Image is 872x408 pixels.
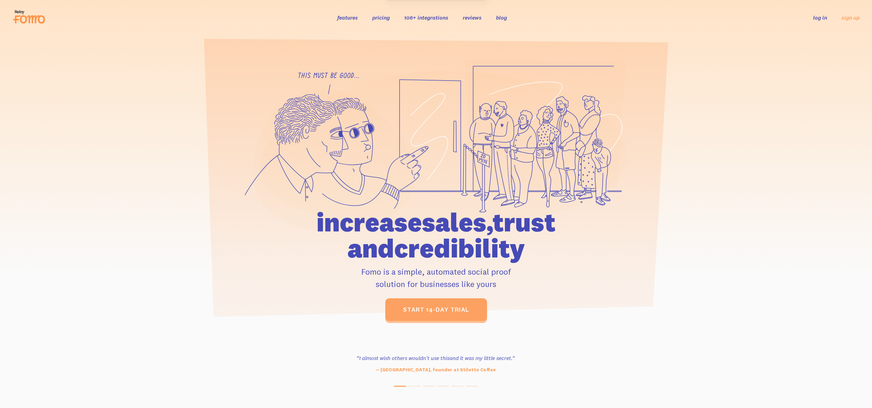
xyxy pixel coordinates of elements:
[277,265,595,290] p: Fomo is a simple, automated social proof solution for businesses like yours
[841,14,860,21] a: sign up
[342,354,529,362] h3: “I almost wish others wouldn't use this and it was my little secret.”
[337,14,358,21] a: features
[342,366,529,373] p: — [GEOGRAPHIC_DATA], founder at Stiletto Coffee
[813,14,827,21] a: log in
[372,14,390,21] a: pricing
[385,298,487,321] a: start 14-day trial
[463,14,482,21] a: reviews
[496,14,507,21] a: blog
[404,14,448,21] a: 106+ integrations
[277,209,595,261] h1: increase sales, trust and credibility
